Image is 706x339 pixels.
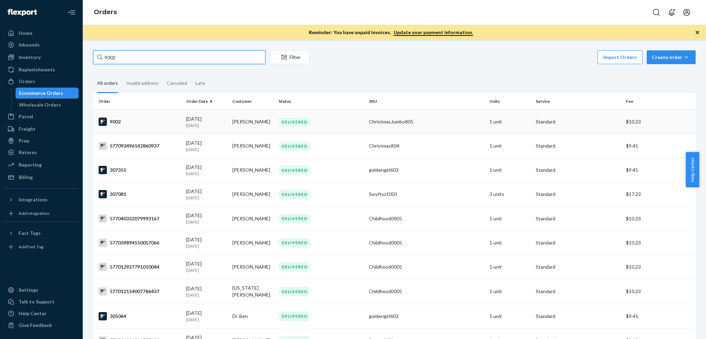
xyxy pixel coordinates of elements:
[16,99,79,110] a: Wholesale Orders
[623,279,696,304] td: $10.23
[186,140,227,152] div: [DATE]
[4,28,79,39] a: Home
[623,182,696,206] td: $17.23
[369,288,484,295] div: Childhood0005
[167,74,187,92] div: Canceled
[366,93,487,110] th: SKU
[680,6,694,19] button: Open account menu
[4,194,79,205] button: Integrations
[623,93,696,110] th: Fee
[99,239,181,247] div: 577039894550057066
[19,244,43,250] div: Add Fast Tag
[279,117,311,127] div: DELIVERED
[99,287,181,296] div: 577012154007786437
[279,311,311,321] div: DELIVERED
[16,88,79,99] a: Ecommerce Orders
[19,310,47,317] div: Help Center
[623,304,696,328] td: $9.45
[536,263,621,270] p: Standard
[19,298,54,305] div: Talk to Support
[4,76,79,87] a: Orders
[19,210,49,216] div: Add Integration
[4,285,79,296] a: Settings
[487,231,533,255] td: 1 unit
[99,215,181,223] div: 577040332079993167
[270,54,309,61] div: Filter
[487,134,533,158] td: 1 unit
[279,238,311,247] div: DELIVERED
[487,255,533,279] td: 1 unit
[186,147,227,152] p: [DATE]
[186,212,227,225] div: [DATE]
[230,304,276,328] td: Dr. Ben
[4,135,79,146] a: Prep
[4,296,79,307] a: Talk to Support
[186,188,227,201] div: [DATE]
[623,207,696,231] td: $10.23
[230,231,276,255] td: [PERSON_NAME]
[623,110,696,134] td: $10.23
[126,74,159,92] div: Invalid address
[279,262,311,271] div: DELIVERED
[623,158,696,182] td: $9.45
[369,167,484,173] div: goldengirl603
[99,118,181,126] div: 9002
[536,118,621,125] p: Standard
[536,288,621,295] p: Standard
[536,142,621,149] p: Standard
[8,9,37,16] img: Flexport logo
[279,166,311,175] div: DELIVERED
[533,93,623,110] th: Service
[536,167,621,173] p: Standard
[4,111,79,122] a: Parcel
[647,50,696,64] button: Create order
[19,230,41,237] div: Fast Tags
[99,166,181,174] div: 307355
[19,101,61,108] div: Wholesale Orders
[230,158,276,182] td: [PERSON_NAME]
[536,239,621,246] p: Standard
[99,263,181,271] div: 577012927791010044
[19,126,36,132] div: Freight
[186,260,227,273] div: [DATE]
[88,2,122,22] ol: breadcrumbs
[19,90,63,97] div: Ecommerce Orders
[93,93,183,110] th: Order
[94,8,117,16] a: Orders
[99,142,181,150] div: 577093496142860937
[309,29,473,36] p: Reminder: You have unpaid invoices.
[686,152,699,187] button: Help Center
[19,30,32,37] div: Home
[4,39,79,50] a: Inbounds
[183,93,230,110] th: Order Date
[19,149,37,156] div: Returns
[369,142,484,149] div: Christmas804
[186,116,227,128] div: [DATE]
[369,313,484,320] div: goldengirl603
[487,158,533,182] td: 1 unit
[487,279,533,304] td: 1 unit
[536,191,621,198] p: Standard
[4,241,79,252] a: Add Fast Tag
[4,208,79,219] a: Add Integration
[99,312,181,320] div: 305064
[4,320,79,331] button: Give Feedback
[186,310,227,322] div: [DATE]
[270,50,310,64] button: Filter
[19,137,29,144] div: Prep
[230,279,276,304] td: [US_STATE] [PERSON_NAME]
[186,292,227,298] p: [DATE]
[93,50,265,64] input: Search orders
[369,215,484,222] div: Childhood0005
[4,228,79,239] button: Fast Tags
[487,93,533,110] th: Units
[19,322,52,329] div: Give Feedback
[19,161,42,168] div: Reporting
[4,159,79,170] a: Reporting
[4,308,79,319] a: Help Center
[186,267,227,273] p: [DATE]
[19,287,38,293] div: Settings
[19,113,33,120] div: Parcel
[19,41,40,48] div: Inbounds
